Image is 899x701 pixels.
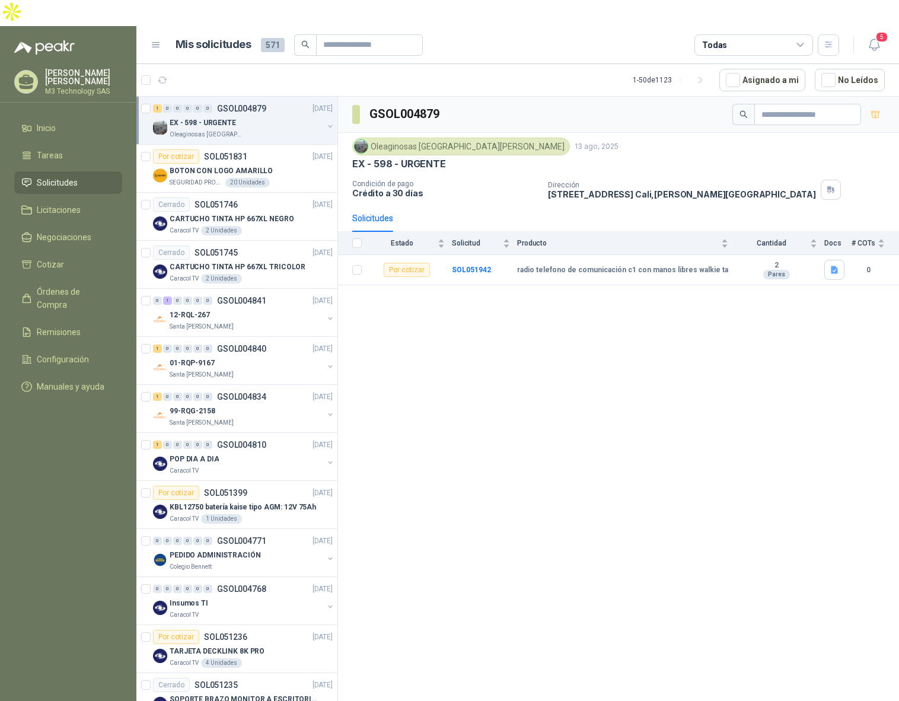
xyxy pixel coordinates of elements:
div: 0 [183,297,192,305]
div: 0 [183,104,192,113]
div: 0 [193,441,202,449]
img: Company Logo [153,649,167,663]
p: [DATE] [313,295,333,307]
a: Solicitudes [14,171,122,194]
th: Estado [369,232,452,255]
p: Caracol TV [170,226,199,235]
div: 0 [193,297,202,305]
p: SOL051745 [195,248,238,257]
div: 0 [193,537,202,545]
a: 0 0 0 0 0 0 GSOL004768[DATE] Company LogoInsumos TICaracol TV [153,582,335,620]
div: 0 [173,104,182,113]
div: 0 [193,393,202,401]
div: 0 [203,537,212,545]
span: 571 [261,38,285,52]
div: Cerrado [153,246,190,260]
span: Manuales y ayuda [37,380,104,393]
div: 0 [183,345,192,353]
th: # COTs [852,232,899,255]
div: 0 [173,441,182,449]
button: Asignado a mi [719,69,805,91]
p: Oleaginosas [GEOGRAPHIC_DATA][PERSON_NAME] [170,130,244,139]
div: 2 Unidades [201,226,242,235]
p: Caracol TV [170,514,199,524]
p: Santa [PERSON_NAME] [170,370,234,380]
p: SOL051399 [204,489,247,497]
b: 2 [735,261,817,270]
div: 1 [153,393,162,401]
p: TARJETA DECKLINK 8K PRO [170,646,264,657]
p: EX - 598 - URGENTE [352,158,446,170]
p: KBL12750 batería kaise tipo AGM: 12V 75Ah [170,502,316,513]
p: GSOL004841 [217,297,266,305]
th: Solicitud [452,232,517,255]
div: 0 [163,104,172,113]
div: 0 [203,393,212,401]
div: Por cotizar [153,486,199,500]
span: Cantidad [735,239,808,247]
p: SEGURIDAD PROVISER LTDA [170,178,223,187]
span: Tareas [37,149,63,162]
div: 0 [193,585,202,593]
h3: GSOL004879 [369,105,441,123]
img: Company Logo [153,505,167,519]
div: 0 [203,104,212,113]
p: Caracol TV [170,610,199,620]
div: 1 Unidades [201,514,242,524]
p: M3 Technology SAS [45,88,122,95]
a: 0 1 0 0 0 0 GSOL004841[DATE] Company Logo12-RQL-267Santa [PERSON_NAME] [153,294,335,332]
span: Estado [369,239,435,247]
span: # COTs [852,239,875,247]
span: 5 [875,31,888,43]
p: Caracol TV [170,274,199,283]
div: 1 [153,345,162,353]
img: Company Logo [153,120,167,135]
span: Solicitud [452,239,500,247]
span: Licitaciones [37,203,81,216]
div: 2 Unidades [201,274,242,283]
img: Company Logo [153,553,167,567]
p: [DATE] [313,536,333,547]
div: Cerrado [153,678,190,692]
p: Santa [PERSON_NAME] [170,322,234,332]
div: Solicitudes [352,212,393,225]
b: SOL051942 [452,266,491,274]
p: [DATE] [313,151,333,162]
p: [DATE] [313,632,333,643]
p: GSOL004810 [217,441,266,449]
div: 1 [153,441,162,449]
p: EX - 598 - URGENTE [170,117,236,129]
p: [STREET_ADDRESS] Cali , [PERSON_NAME][GEOGRAPHIC_DATA] [548,189,816,199]
b: 0 [852,265,885,276]
div: 0 [153,585,162,593]
div: 0 [173,537,182,545]
p: SOL051831 [204,152,247,161]
p: 01-RQP-9167 [170,358,215,369]
span: Producto [517,239,719,247]
p: GSOL004771 [217,537,266,545]
p: Colegio Bennett [170,562,212,572]
div: 0 [163,537,172,545]
p: SOL051746 [195,200,238,209]
div: Oleaginosas [GEOGRAPHIC_DATA][PERSON_NAME] [352,138,570,155]
p: [DATE] [313,439,333,451]
a: Por cotizarSOL051236[DATE] Company LogoTARJETA DECKLINK 8K PROCaracol TV4 Unidades [136,625,337,673]
p: [DATE] [313,247,333,259]
a: CerradoSOL051745[DATE] Company LogoCARTUCHO TINTA HP 667XL TRICOLORCaracol TV2 Unidades [136,241,337,289]
div: Pares [763,270,790,279]
div: 1 - 50 de 1123 [633,71,710,90]
img: Logo peakr [14,40,75,55]
span: search [739,110,748,119]
img: Company Logo [355,140,368,153]
img: Company Logo [153,361,167,375]
p: Insumos TI [170,598,208,609]
p: 13 ago, 2025 [575,141,619,152]
a: CerradoSOL051746[DATE] Company LogoCARTUCHO TINTA HP 667XL NEGROCaracol TV2 Unidades [136,193,337,241]
img: Company Logo [153,601,167,615]
span: Órdenes de Compra [37,285,111,311]
a: Negociaciones [14,226,122,248]
a: 0 0 0 0 0 0 GSOL004771[DATE] Company LogoPEDIDO ADMINISTRACIÓNColegio Bennett [153,534,335,572]
div: 0 [193,345,202,353]
span: Negociaciones [37,231,91,244]
div: 0 [163,441,172,449]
